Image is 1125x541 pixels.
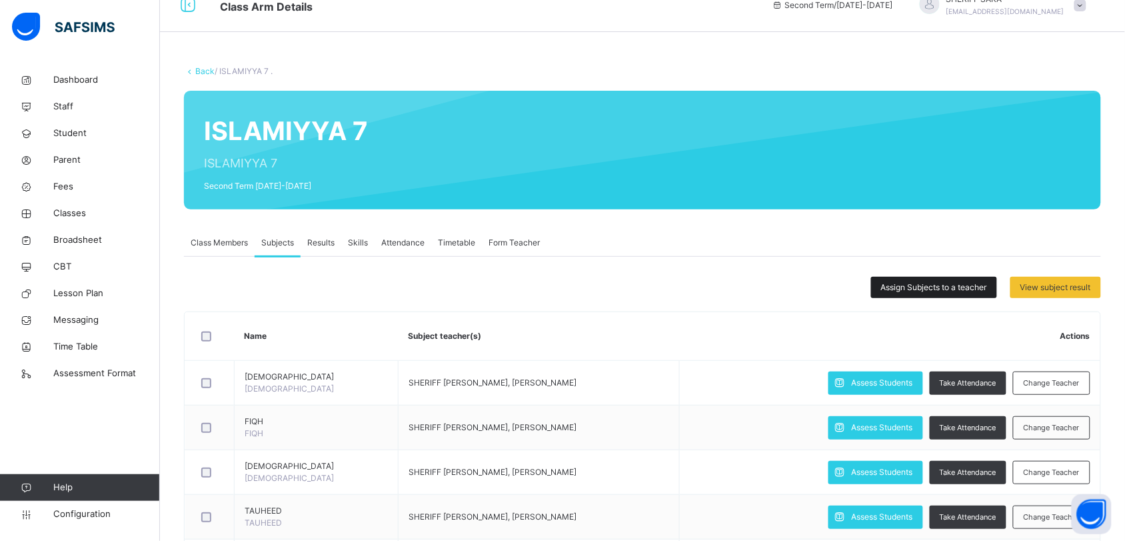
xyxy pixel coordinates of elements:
[852,377,913,389] span: Assess Students
[381,237,425,249] span: Attendance
[245,518,282,528] span: TAUHEED
[852,422,913,434] span: Assess Students
[1024,422,1080,434] span: Change Teacher
[53,233,160,247] span: Broadsheet
[245,473,334,483] span: [DEMOGRAPHIC_DATA]
[53,481,159,494] span: Help
[489,237,540,249] span: Form Teacher
[53,127,160,140] span: Student
[409,422,576,432] span: SHERIFF [PERSON_NAME], [PERSON_NAME]
[53,153,160,167] span: Parent
[12,13,115,41] img: safsims
[946,7,1064,15] span: [EMAIL_ADDRESS][DOMAIN_NAME]
[852,466,913,478] span: Assess Students
[245,416,388,428] span: FIQH
[53,73,160,87] span: Dashboard
[245,384,334,394] span: [DEMOGRAPHIC_DATA]
[245,460,388,472] span: [DEMOGRAPHIC_DATA]
[53,314,160,327] span: Messaging
[195,66,215,76] a: Back
[245,371,388,383] span: [DEMOGRAPHIC_DATA]
[191,237,248,249] span: Class Members
[409,512,576,522] span: SHERIFF [PERSON_NAME], [PERSON_NAME]
[53,207,160,220] span: Classes
[235,312,399,361] th: Name
[1072,494,1112,534] button: Open asap
[881,282,987,294] span: Assign Subjects to a teacher
[307,237,335,249] span: Results
[852,511,913,523] span: Assess Students
[53,340,160,354] span: Time Table
[215,66,273,76] span: / ISLAMIYYA 7 .
[261,237,294,249] span: Subjects
[53,287,160,300] span: Lesson Plan
[53,367,160,380] span: Assessment Format
[940,378,996,389] span: Take Attendance
[348,237,368,249] span: Skills
[409,378,576,388] span: SHERIFF [PERSON_NAME], [PERSON_NAME]
[940,422,996,434] span: Take Attendance
[1024,378,1080,389] span: Change Teacher
[409,467,576,477] span: SHERIFF [PERSON_NAME], [PERSON_NAME]
[245,505,388,517] span: TAUHEED
[940,467,996,478] span: Take Attendance
[53,508,159,521] span: Configuration
[940,512,996,523] span: Take Attendance
[438,237,475,249] span: Timetable
[1024,512,1080,523] span: Change Teacher
[680,312,1101,361] th: Actions
[1020,282,1091,294] span: View subject result
[399,312,680,361] th: Subject teacher(s)
[1024,467,1080,478] span: Change Teacher
[53,180,160,193] span: Fees
[53,260,160,274] span: CBT
[53,100,160,113] span: Staff
[245,428,263,438] span: FIQH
